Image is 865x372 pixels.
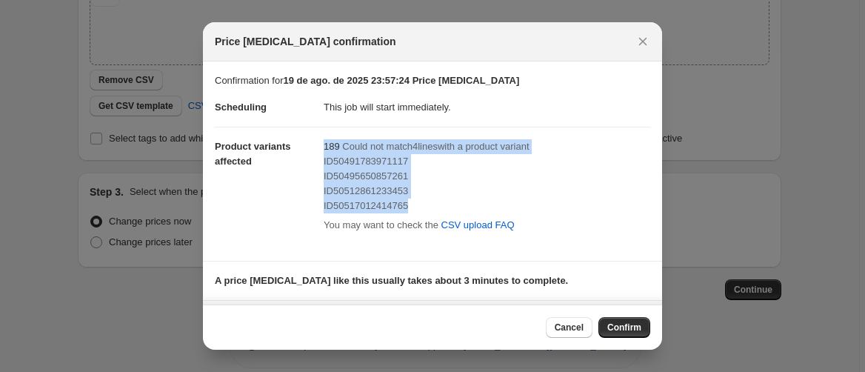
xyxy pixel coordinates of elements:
span: You may want to check the [324,219,438,230]
span: Confirm [607,322,641,333]
span: ID50491783971117 [324,156,408,167]
div: 189 [324,139,650,237]
span: ID50495650857261 [324,170,408,182]
b: 19 de ago. de 2025 23:57:24 Price [MEDICAL_DATA] [283,75,519,86]
p: Confirmation for [215,73,650,88]
a: CSV upload FAQ [432,213,524,237]
button: Close [632,31,653,52]
span: Scheduling [215,102,267,113]
dd: This job will start immediately. [324,88,650,127]
span: ID50517012414765 [324,200,408,211]
b: A price [MEDICAL_DATA] like this usually takes about 3 minutes to complete. [215,275,568,286]
button: Confirm [598,317,650,338]
span: Could not match 4 line s with a product variant [342,141,529,152]
span: CSV upload FAQ [441,218,515,233]
span: ID50512861233453 [324,185,408,196]
span: Product variants affected [215,141,291,167]
span: Cancel [555,322,584,333]
button: Cancel [546,317,592,338]
span: Price [MEDICAL_DATA] confirmation [215,34,396,49]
